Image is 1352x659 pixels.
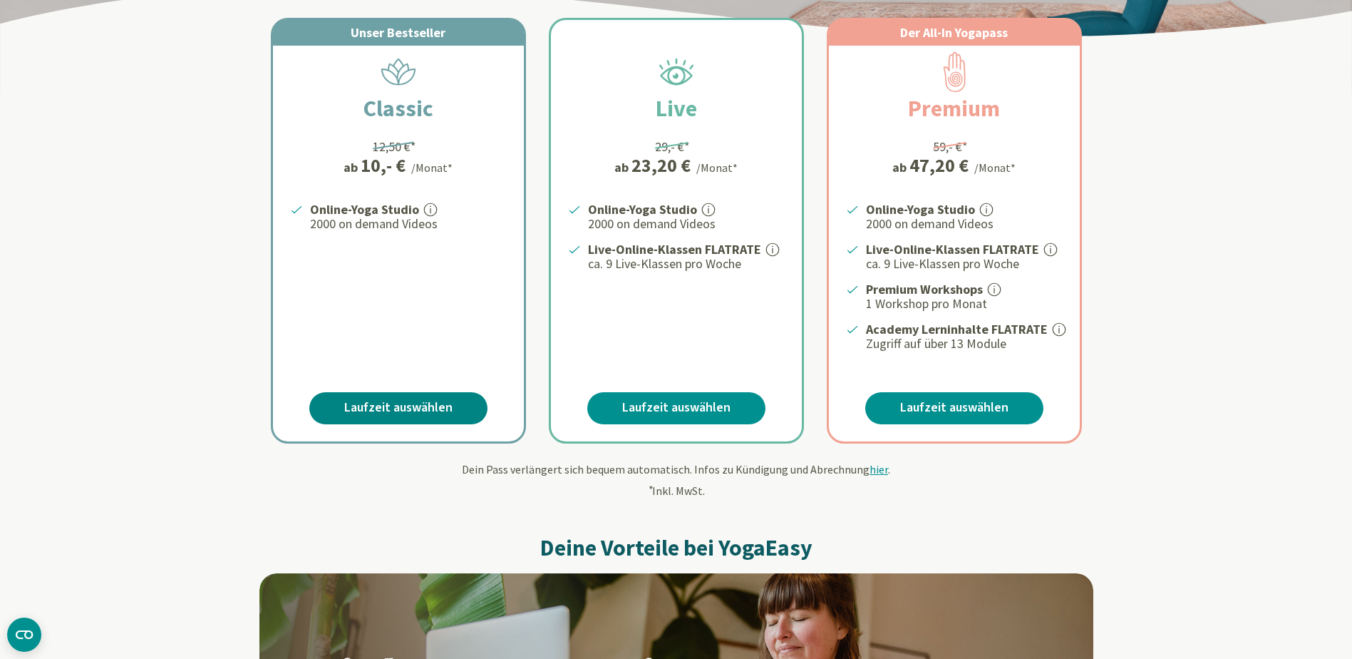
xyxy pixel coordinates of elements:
[866,255,1063,272] p: ca. 9 Live-Klassen pro Woche
[587,392,765,424] a: Laufzeit auswählen
[310,215,507,233] p: 2000 on demand Videos
[631,156,691,175] div: 23,20 €
[909,156,969,175] div: 47,20 €
[869,462,888,476] span: hier
[655,137,690,156] div: 29,- €*
[373,137,416,156] div: 12,50 €*
[259,533,1093,562] h2: Deine Vorteile bei YogaEasy
[259,461,1093,499] div: Dein Pass verlängert sich bequem automatisch. Infos zu Kündigung und Abrechnung . Inkl. MwSt.
[874,91,1034,126] h2: Premium
[588,201,697,218] strong: Online-Yoga Studio
[309,392,487,424] a: Laufzeit auswählen
[310,201,419,218] strong: Online-Yoga Studio
[900,24,1008,41] span: Der All-In Yogapass
[351,24,445,41] span: Unser Bestseller
[7,618,41,652] button: CMP-Widget öffnen
[866,281,983,297] strong: Premium Workshops
[411,159,453,176] div: /Monat*
[974,159,1016,176] div: /Monat*
[696,159,738,176] div: /Monat*
[866,201,975,218] strong: Online-Yoga Studio
[892,158,909,177] span: ab
[933,137,968,156] div: 59,- €*
[866,321,1048,337] strong: Academy Lerninhalte FLATRATE
[588,215,785,233] p: 2000 on demand Videos
[866,241,1039,257] strong: Live-Online-Klassen FLATRATE
[344,158,361,177] span: ab
[865,392,1043,424] a: Laufzeit auswählen
[361,156,406,175] div: 10,- €
[621,91,731,126] h2: Live
[588,241,761,257] strong: Live-Online-Klassen FLATRATE
[588,255,785,272] p: ca. 9 Live-Klassen pro Woche
[866,295,1063,312] p: 1 Workshop pro Monat
[866,335,1063,352] p: Zugriff auf über 13 Module
[866,215,1063,233] p: 2000 on demand Videos
[614,158,631,177] span: ab
[329,91,468,126] h2: Classic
